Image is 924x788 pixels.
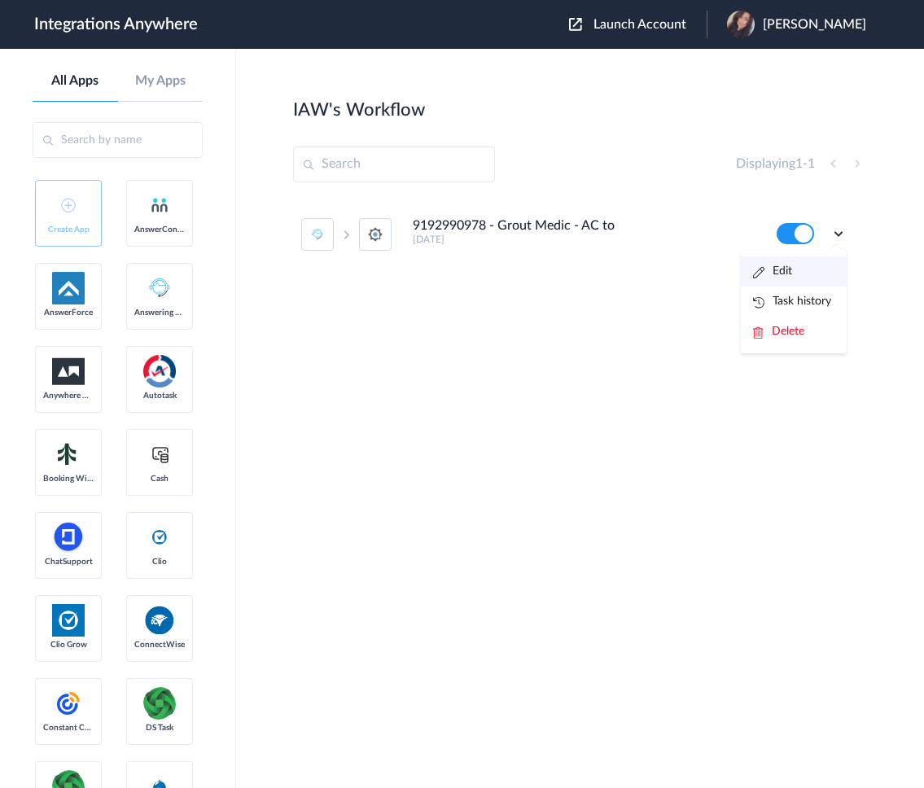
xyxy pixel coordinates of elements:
a: My Apps [118,73,204,89]
span: Launch Account [593,18,686,31]
span: AnswerConnect [134,225,185,234]
input: Search [293,147,495,182]
img: distributedSource.png [143,687,176,720]
button: Launch Account [569,17,707,33]
img: Setmore_Logo.svg [52,440,85,469]
img: connectwise.png [143,604,176,636]
span: Constant Contact [43,723,94,733]
span: 1 [808,157,815,170]
img: af-app-logo.svg [52,272,85,304]
h5: [DATE] [413,234,755,245]
img: cash-logo.svg [150,444,170,464]
span: [PERSON_NAME] [763,17,866,33]
h4: 9192990978 - Grout Medic - AC to SM [Create Contact] [413,218,618,234]
h1: Integrations Anywhere [34,15,198,34]
span: AnswerForce [43,308,94,317]
span: Cash [134,474,185,484]
img: constant-contact.svg [52,687,85,720]
span: Booking Widget [43,474,94,484]
img: answerconnect-logo.svg [150,195,169,215]
span: Anywhere Works [43,391,94,401]
input: Search by name [33,122,203,158]
span: Delete [772,326,804,337]
span: Answering Service [134,308,185,317]
span: DS Task [134,723,185,733]
img: clio-logo.svg [150,528,169,547]
span: Create App [43,225,94,234]
img: img-5893.jpeg [727,11,755,38]
span: Clio Grow [43,640,94,650]
img: chatsupport-icon.svg [52,521,85,554]
a: Edit [753,265,792,277]
h4: Displaying - [736,156,815,172]
span: 1 [795,157,803,170]
a: All Apps [33,73,118,89]
a: Task history [753,295,831,307]
img: Clio.jpg [52,604,85,637]
span: Clio [134,557,185,567]
img: aww.png [52,358,85,385]
img: launch-acct-icon.svg [569,18,582,31]
h2: IAW's Workflow [293,99,425,120]
span: Autotask [134,391,185,401]
img: Answering_service.png [143,272,176,304]
img: autotask.png [143,355,176,387]
img: add-icon.svg [61,198,76,212]
span: ConnectWise [134,640,185,650]
span: ChatSupport [43,557,94,567]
